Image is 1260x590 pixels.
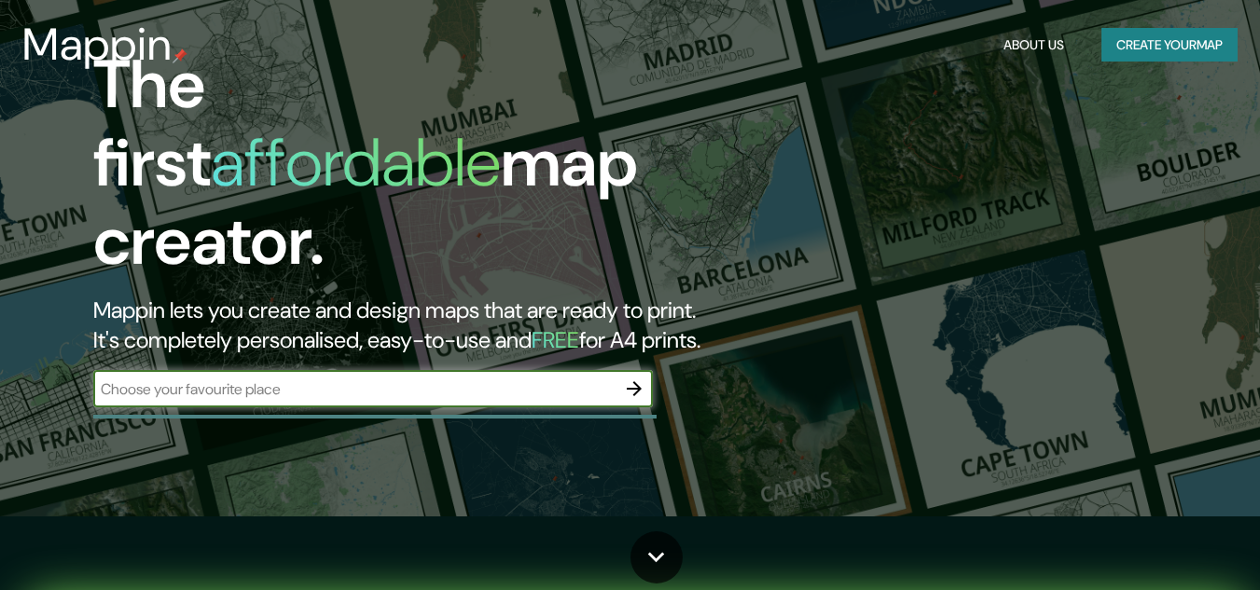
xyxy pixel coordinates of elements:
[93,295,724,355] h2: Mappin lets you create and design maps that are ready to print. It's completely personalised, eas...
[173,48,187,63] img: mappin-pin
[996,28,1072,62] button: About Us
[532,325,579,354] h5: FREE
[93,46,724,295] h1: The first map creator.
[22,19,173,71] h3: Mappin
[1101,28,1238,62] button: Create yourmap
[93,378,616,400] input: Choose your favourite place
[211,119,501,206] h1: affordable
